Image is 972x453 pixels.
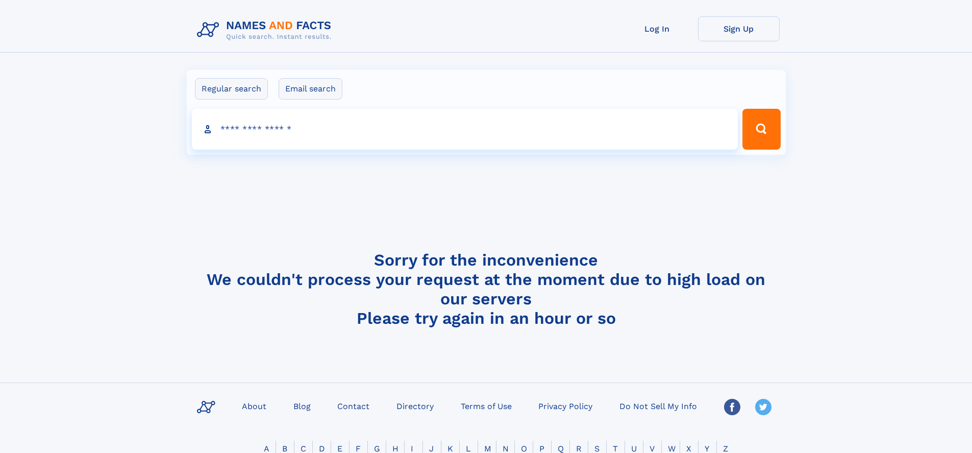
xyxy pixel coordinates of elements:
input: search input [192,109,738,150]
label: Regular search [195,78,268,100]
button: Search Button [742,109,780,150]
a: Terms of Use [457,398,516,413]
a: Sign Up [698,16,780,41]
a: Contact [333,398,373,413]
img: Logo Names and Facts [193,16,340,44]
a: Blog [289,398,315,413]
label: Email search [279,78,342,100]
img: Facebook [724,399,740,415]
a: Do Not Sell My Info [615,398,701,413]
a: Privacy Policy [534,398,596,413]
a: Log In [616,16,698,41]
a: Directory [392,398,438,413]
a: About [238,398,270,413]
img: Twitter [755,399,771,415]
h4: Sorry for the inconvenience We couldn't process your request at the moment due to high load on ou... [193,250,780,328]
